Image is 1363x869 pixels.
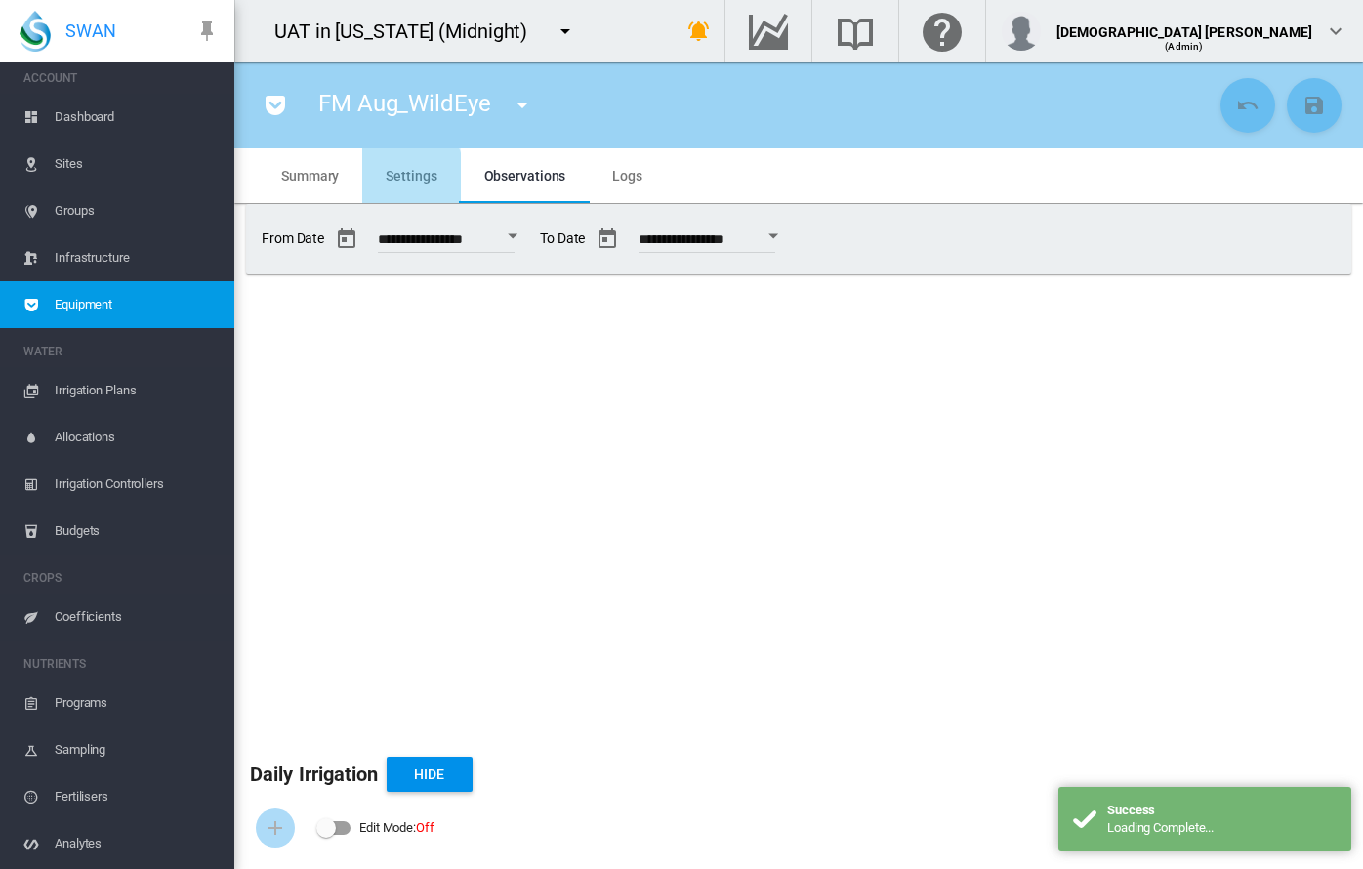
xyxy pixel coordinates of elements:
[20,11,51,52] img: SWAN-Landscape-Logo-Colour-drop.png
[316,813,434,843] md-switch: Edit Mode: Off
[264,816,287,840] md-icon: icon-plus
[1324,20,1347,43] md-icon: icon-chevron-down
[23,562,219,594] span: CROPS
[264,94,287,117] md-icon: icon-pocket
[55,594,219,641] span: Coefficients
[832,20,879,43] md-icon: Search the knowledge base
[919,20,966,43] md-icon: Click here for help
[23,648,219,680] span: NUTRIENTS
[65,19,116,43] span: SWAN
[1107,819,1337,837] div: Loading Complete...
[250,763,379,786] b: Daily Irrigation
[386,168,436,184] span: Settings
[588,220,627,259] button: md-calendar
[416,820,434,835] span: Off
[55,773,219,820] span: Fertilisers
[55,187,219,234] span: Groups
[1165,41,1203,52] span: (Admin)
[55,367,219,414] span: Irrigation Plans
[55,680,219,726] span: Programs
[495,219,530,254] button: Open calendar
[23,336,219,367] span: WATER
[55,820,219,867] span: Analytes
[55,234,219,281] span: Infrastructure
[55,141,219,187] span: Sites
[511,94,534,117] md-icon: icon-menu-down
[23,62,219,94] span: ACCOUNT
[359,814,434,842] div: Edit Mode:
[680,12,719,51] button: icon-bell-ring
[1220,78,1275,133] button: Cancel Changes
[327,220,366,259] button: md-calendar
[55,94,219,141] span: Dashboard
[274,18,545,45] div: UAT in [US_STATE] (Midnight)
[195,20,219,43] md-icon: icon-pin
[546,12,585,51] button: icon-menu-down
[256,808,295,848] button: Add Water Flow Record
[756,219,791,254] button: Open calendar
[1107,802,1337,819] div: Success
[1236,94,1260,117] md-icon: icon-undo
[1287,78,1342,133] button: Save Changes
[1056,15,1312,34] div: [DEMOGRAPHIC_DATA] [PERSON_NAME]
[484,168,566,184] span: Observations
[687,20,711,43] md-icon: icon-bell-ring
[55,281,219,328] span: Equipment
[540,220,785,259] span: To Date
[55,508,219,555] span: Budgets
[1302,94,1326,117] md-icon: icon-content-save
[745,20,792,43] md-icon: Go to the Data Hub
[1058,787,1351,851] div: Success Loading Complete...
[318,90,491,117] span: FM Aug_WildEye
[281,168,339,184] span: Summary
[55,726,219,773] span: Sampling
[387,757,473,792] button: Hide
[503,86,542,125] button: icon-menu-down
[55,461,219,508] span: Irrigation Controllers
[262,220,524,259] span: From Date
[554,20,577,43] md-icon: icon-menu-down
[55,414,219,461] span: Allocations
[1002,12,1041,51] img: profile.jpg
[256,86,295,125] button: icon-pocket
[612,168,642,184] span: Logs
